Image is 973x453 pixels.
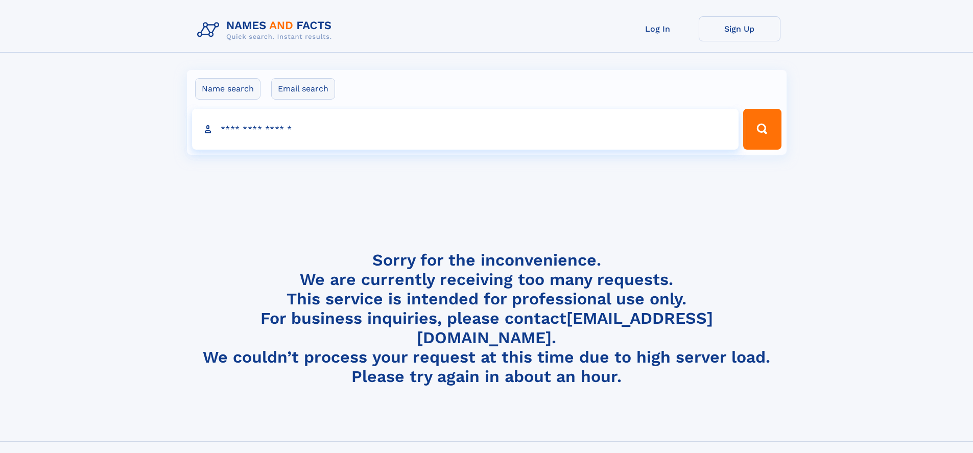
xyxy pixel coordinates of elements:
[699,16,780,41] a: Sign Up
[743,109,781,150] button: Search Button
[617,16,699,41] a: Log In
[417,308,713,347] a: [EMAIL_ADDRESS][DOMAIN_NAME]
[192,109,739,150] input: search input
[195,78,260,100] label: Name search
[193,250,780,387] h4: Sorry for the inconvenience. We are currently receiving too many requests. This service is intend...
[193,16,340,44] img: Logo Names and Facts
[271,78,335,100] label: Email search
